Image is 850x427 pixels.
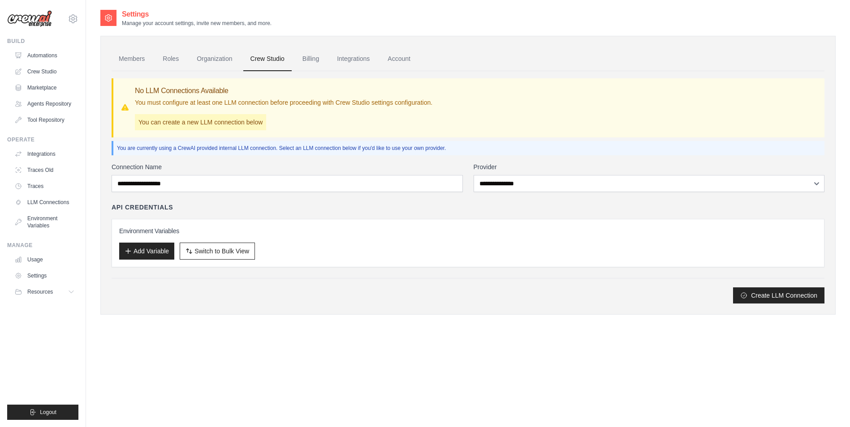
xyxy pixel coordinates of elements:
[295,47,326,71] a: Billing
[135,98,432,107] p: You must configure at least one LLM connection before proceeding with Crew Studio settings config...
[122,20,272,27] p: Manage your account settings, invite new members, and more.
[11,195,78,209] a: LLM Connections
[122,9,272,20] h2: Settings
[474,162,825,171] label: Provider
[112,162,463,171] label: Connection Name
[190,47,239,71] a: Organization
[194,247,249,256] span: Switch to Bulk View
[112,203,173,212] h4: API Credentials
[11,163,78,177] a: Traces Old
[7,242,78,249] div: Manage
[7,136,78,143] div: Operate
[733,287,824,303] button: Create LLM Connection
[243,47,292,71] a: Crew Studio
[7,38,78,45] div: Build
[7,10,52,27] img: Logo
[119,226,817,235] h3: Environment Variables
[117,145,821,152] p: You are currently using a CrewAI provided internal LLM connection. Select an LLM connection below...
[330,47,377,71] a: Integrations
[40,409,56,416] span: Logout
[11,179,78,193] a: Traces
[180,243,255,260] button: Switch to Bulk View
[11,211,78,233] a: Environment Variables
[11,252,78,267] a: Usage
[7,405,78,420] button: Logout
[11,81,78,95] a: Marketplace
[11,147,78,161] a: Integrations
[135,114,266,130] p: You can create a new LLM connection below
[11,285,78,299] button: Resources
[380,47,418,71] a: Account
[11,64,78,79] a: Crew Studio
[27,288,53,295] span: Resources
[155,47,186,71] a: Roles
[11,48,78,63] a: Automations
[119,243,174,260] button: Add Variable
[11,269,78,283] a: Settings
[135,85,432,96] h3: No LLM Connections Available
[11,113,78,127] a: Tool Repository
[11,97,78,111] a: Agents Repository
[112,47,152,71] a: Members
